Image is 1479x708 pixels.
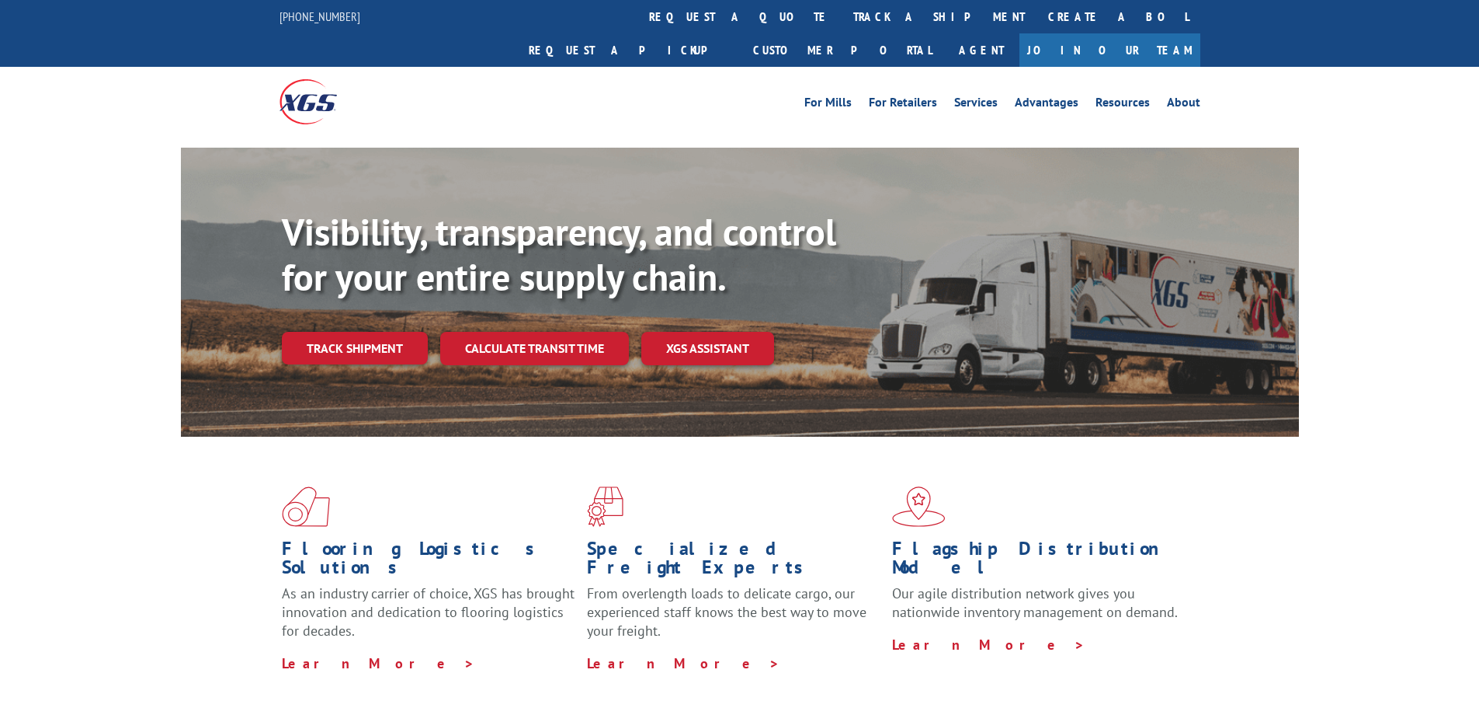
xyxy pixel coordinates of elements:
img: xgs-icon-focused-on-flooring-red [587,487,623,527]
a: Resources [1095,96,1150,113]
a: Advantages [1015,96,1078,113]
a: Request a pickup [517,33,741,67]
p: From overlength loads to delicate cargo, our experienced staff knows the best way to move your fr... [587,584,880,654]
span: As an industry carrier of choice, XGS has brought innovation and dedication to flooring logistics... [282,584,575,640]
a: Customer Portal [741,33,943,67]
a: Join Our Team [1019,33,1200,67]
a: Learn More > [892,636,1085,654]
b: Visibility, transparency, and control for your entire supply chain. [282,208,836,301]
h1: Specialized Freight Experts [587,539,880,584]
h1: Flagship Distribution Model [892,539,1186,584]
a: Calculate transit time [440,332,629,365]
a: XGS ASSISTANT [641,332,774,365]
a: Agent [943,33,1019,67]
a: [PHONE_NUMBER] [279,9,360,24]
img: xgs-icon-flagship-distribution-model-red [892,487,946,527]
a: For Retailers [869,96,937,113]
img: xgs-icon-total-supply-chain-intelligence-red [282,487,330,527]
a: Learn More > [282,654,475,672]
a: About [1167,96,1200,113]
a: For Mills [804,96,852,113]
a: Learn More > [587,654,780,672]
a: Services [954,96,998,113]
a: Track shipment [282,332,428,364]
span: Our agile distribution network gives you nationwide inventory management on demand. [892,584,1178,621]
h1: Flooring Logistics Solutions [282,539,575,584]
